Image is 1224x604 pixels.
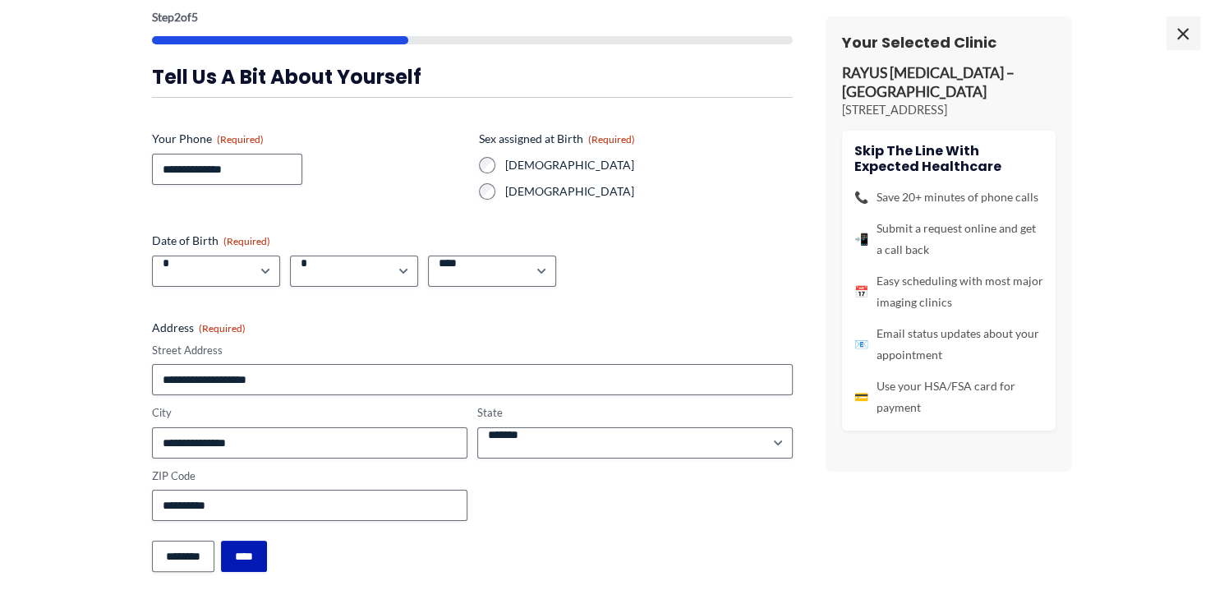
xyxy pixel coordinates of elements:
li: Save 20+ minutes of phone calls [854,187,1043,208]
li: Use your HSA/FSA card for payment [854,376,1043,418]
span: 💳 [854,386,868,408]
li: Submit a request online and get a call back [854,218,1043,261]
span: 📞 [854,187,868,208]
h4: Skip the line with Expected Healthcare [854,143,1043,174]
span: 2 [174,10,181,24]
span: (Required) [588,133,635,145]
label: State [477,405,793,421]
li: Easy scheduling with most major imaging clinics [854,270,1043,313]
h3: Your Selected Clinic [842,33,1056,52]
h3: Tell us a bit about yourself [152,64,793,90]
p: RAYUS [MEDICAL_DATA] – [GEOGRAPHIC_DATA] [842,64,1056,102]
legend: Address [152,320,246,336]
label: City [152,405,467,421]
p: Step of [152,12,793,23]
label: ZIP Code [152,468,467,484]
span: (Required) [217,133,264,145]
legend: Sex assigned at Birth [479,131,635,147]
span: × [1166,16,1199,49]
span: 📲 [854,228,868,250]
p: [STREET_ADDRESS] [842,102,1056,118]
label: Your Phone [152,131,466,147]
label: [DEMOGRAPHIC_DATA] [505,183,793,200]
span: 📧 [854,334,868,355]
span: (Required) [223,235,270,247]
label: Street Address [152,343,793,358]
span: 5 [191,10,198,24]
li: Email status updates about your appointment [854,323,1043,366]
span: 📅 [854,281,868,302]
legend: Date of Birth [152,233,270,249]
label: [DEMOGRAPHIC_DATA] [505,157,793,173]
span: (Required) [199,322,246,334]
